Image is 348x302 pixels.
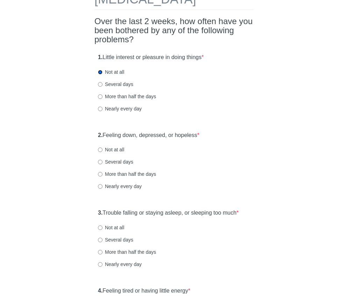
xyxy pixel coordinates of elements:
[98,54,102,60] strong: 1.
[98,107,102,111] input: Nearly every day
[98,94,102,99] input: More than half the days
[98,210,102,216] strong: 3.
[98,160,102,164] input: Several days
[98,53,204,62] label: Little interest or pleasure in doing things
[98,171,156,178] label: More than half the days
[98,148,102,152] input: Not at all
[98,69,124,75] label: Not at all
[98,236,133,243] label: Several days
[98,249,156,256] label: More than half the days
[98,70,102,74] input: Not at all
[98,158,133,165] label: Several days
[98,287,190,295] label: Feeling tired or having little energy
[98,288,102,294] strong: 4.
[98,238,102,242] input: Several days
[98,183,142,190] label: Nearly every day
[98,184,102,189] input: Nearly every day
[98,262,102,267] input: Nearly every day
[98,172,102,177] input: More than half the days
[98,146,124,153] label: Not at all
[94,17,254,44] h2: Over the last 2 weeks, how often have you been bothered by any of the following problems?
[98,224,124,231] label: Not at all
[98,261,142,268] label: Nearly every day
[98,209,239,217] label: Trouble falling or staying asleep, or sleeping too much
[98,105,142,112] label: Nearly every day
[98,82,102,87] input: Several days
[98,225,102,230] input: Not at all
[98,131,199,139] label: Feeling down, depressed, or hopeless
[98,81,133,88] label: Several days
[98,250,102,254] input: More than half the days
[98,132,102,138] strong: 2.
[98,93,156,100] label: More than half the days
